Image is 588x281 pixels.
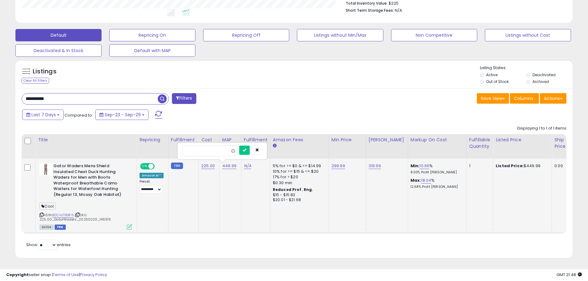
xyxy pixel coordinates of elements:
[53,163,128,199] b: Gator Waders Mens Shield Insulated Chest Duck Hunting Waders for Men with Boots Waterproof Breath...
[273,174,324,180] div: 17% for > $20
[273,169,324,174] div: 10% for >= $15 & <= $20
[369,163,381,169] a: 319.99
[346,8,394,13] b: Short Term Storage Fees:
[496,137,549,143] div: Listed Price
[395,7,402,13] span: N/A
[421,177,431,184] a: 18.04
[140,180,164,193] div: Preset:
[485,29,571,41] button: Listings without Cost
[510,93,539,104] button: Columns
[496,163,547,169] div: $449.99
[33,67,56,76] h5: Listings
[244,163,251,169] a: N/A
[517,126,566,131] div: Displaying 1 to 1 of 1 items
[369,137,405,143] div: [PERSON_NAME]
[40,225,54,230] span: All listings currently available for purchase on Amazon
[273,197,324,203] div: $20.01 - $21.68
[15,44,102,57] button: Deactivated & In Stock
[411,177,421,183] b: Max:
[419,163,429,169] a: 10.66
[411,163,420,169] b: Min:
[201,137,217,143] div: Cost
[6,272,107,278] div: seller snap | |
[411,163,462,175] div: %
[40,163,52,176] img: 31Jk+inBtZL._SL40_.jpg
[244,137,268,150] div: Fulfillment Cost
[40,213,111,222] span: | SKU: 225.00_GatorWaders_20250220_146316
[486,72,498,77] label: Active
[95,110,148,120] button: Sep-23 - Sep-29
[40,163,132,229] div: ASIN:
[273,143,277,149] small: Amazon Fees.
[273,180,324,186] div: $0.30 min
[22,110,64,120] button: Last 7 Days
[554,137,567,150] div: Ship Price
[140,137,166,143] div: Repricing
[408,134,466,159] th: The percentage added to the cost of goods (COGS) that forms the calculator for Min & Max prices.
[22,78,49,84] div: Clear All Filters
[273,137,326,143] div: Amazon Fees
[222,137,239,143] div: MAP
[109,29,195,41] button: Repricing On
[514,95,533,101] span: Columns
[38,137,134,143] div: Title
[172,93,196,104] button: Filters
[480,65,573,71] p: Listing States:
[346,1,388,6] b: Total Inventory Value:
[532,79,549,84] label: Archived
[105,112,141,118] span: Sep-23 - Sep-29
[52,213,74,218] a: B0CHJT8BF6
[469,137,490,150] div: Fulfillable Quantity
[411,185,462,189] p: 12.68% Profit [PERSON_NAME]
[391,29,477,41] button: Non Competitive
[40,203,56,210] span: Cool
[53,272,79,278] a: Terms of Use
[411,178,462,189] div: %
[109,44,195,57] button: Default with MAP
[203,29,289,41] button: Repricing Off
[332,137,363,143] div: Min Price
[297,29,383,41] button: Listings without Min/Max
[273,192,324,198] div: $15 - $15.83
[486,79,509,84] label: Out of Stock
[55,225,66,230] span: FBM
[532,72,556,77] label: Deactivated
[15,29,102,41] button: Default
[65,112,93,118] span: Compared to:
[469,163,488,169] div: 1
[201,163,215,169] a: 225.00
[273,187,313,192] b: Reduced Prof. Rng.
[411,137,464,143] div: Markup on Cost
[80,272,107,278] a: Privacy Policy
[332,163,345,169] a: 299.99
[273,163,324,169] div: 5% for >= $0 & <= $14.99
[557,272,582,278] span: 2025-10-7 21:48 GMT
[477,93,509,104] button: Save View
[154,164,164,169] span: OFF
[6,272,29,278] strong: Copyright
[540,93,566,104] button: Actions
[496,163,524,169] b: Listed Price:
[26,242,71,248] span: Show: entries
[140,173,164,178] div: Amazon AI *
[222,163,236,169] a: 449.99
[554,163,565,169] div: 0.00
[171,137,196,143] div: Fulfillment
[411,170,462,175] p: 8.00% Profit [PERSON_NAME]
[171,163,183,169] small: FBM
[141,164,148,169] span: ON
[31,112,56,118] span: Last 7 Days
